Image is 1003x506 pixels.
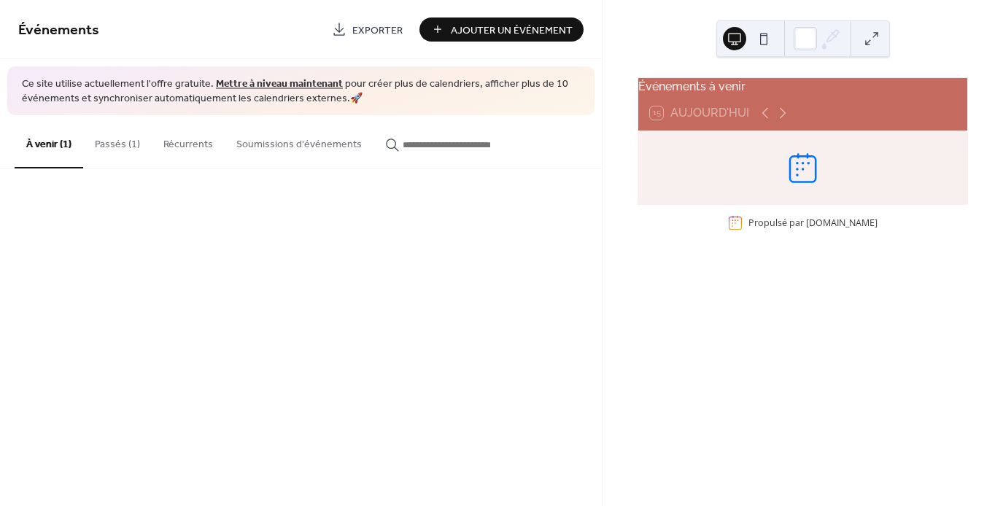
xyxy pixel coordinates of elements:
[152,115,225,167] button: Récurrents
[22,77,580,106] span: Ce site utilise actuellement l'offre gratuite. pour créer plus de calendriers, afficher plus de 1...
[638,78,967,96] div: Événements à venir
[419,17,584,42] button: Ajouter Un Événement
[352,23,403,38] span: Exporter
[15,115,83,168] button: À venir (1)
[216,74,343,94] a: Mettre à niveau maintenant
[83,115,152,167] button: Passés (1)
[451,23,573,38] span: Ajouter Un Événement
[748,217,878,229] div: Propulsé par
[18,16,99,44] span: Événements
[806,217,878,229] a: [DOMAIN_NAME]
[321,17,414,42] a: Exporter
[225,115,373,167] button: Soumissions d'événements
